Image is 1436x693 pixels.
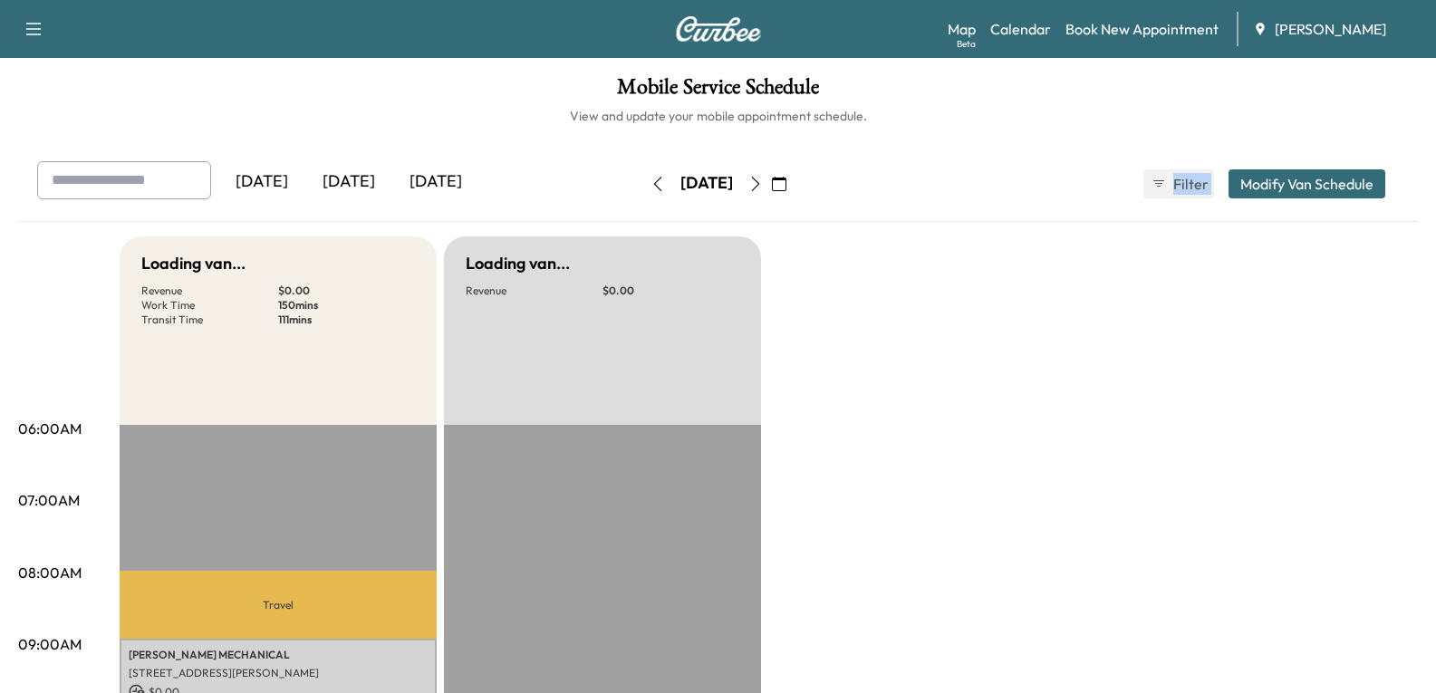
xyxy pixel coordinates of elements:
p: Revenue [141,284,278,298]
p: $ 0.00 [278,284,415,298]
button: Modify Van Schedule [1229,169,1385,198]
h5: Loading van... [141,251,246,276]
h5: Loading van... [466,251,570,276]
p: 08:00AM [18,562,82,583]
div: [DATE] [392,161,479,203]
a: Book New Appointment [1065,18,1219,40]
p: Revenue [466,284,602,298]
p: Travel [120,571,437,639]
p: 150 mins [278,298,415,313]
div: [DATE] [218,161,305,203]
p: Work Time [141,298,278,313]
p: $ 0.00 [602,284,739,298]
h6: View and update your mobile appointment schedule. [18,107,1418,125]
div: [DATE] [680,172,733,195]
button: Filter [1143,169,1214,198]
p: [STREET_ADDRESS][PERSON_NAME] [129,666,428,680]
a: Calendar [990,18,1051,40]
span: Filter [1173,173,1206,195]
div: [DATE] [305,161,392,203]
p: 09:00AM [18,633,82,655]
div: Beta [957,37,976,51]
p: [PERSON_NAME] MECHANICAL [129,648,428,662]
p: Transit Time [141,313,278,327]
span: [PERSON_NAME] [1275,18,1386,40]
p: 06:00AM [18,418,82,439]
p: 07:00AM [18,489,80,511]
p: 111 mins [278,313,415,327]
h1: Mobile Service Schedule [18,76,1418,107]
img: Curbee Logo [675,16,762,42]
a: MapBeta [948,18,976,40]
